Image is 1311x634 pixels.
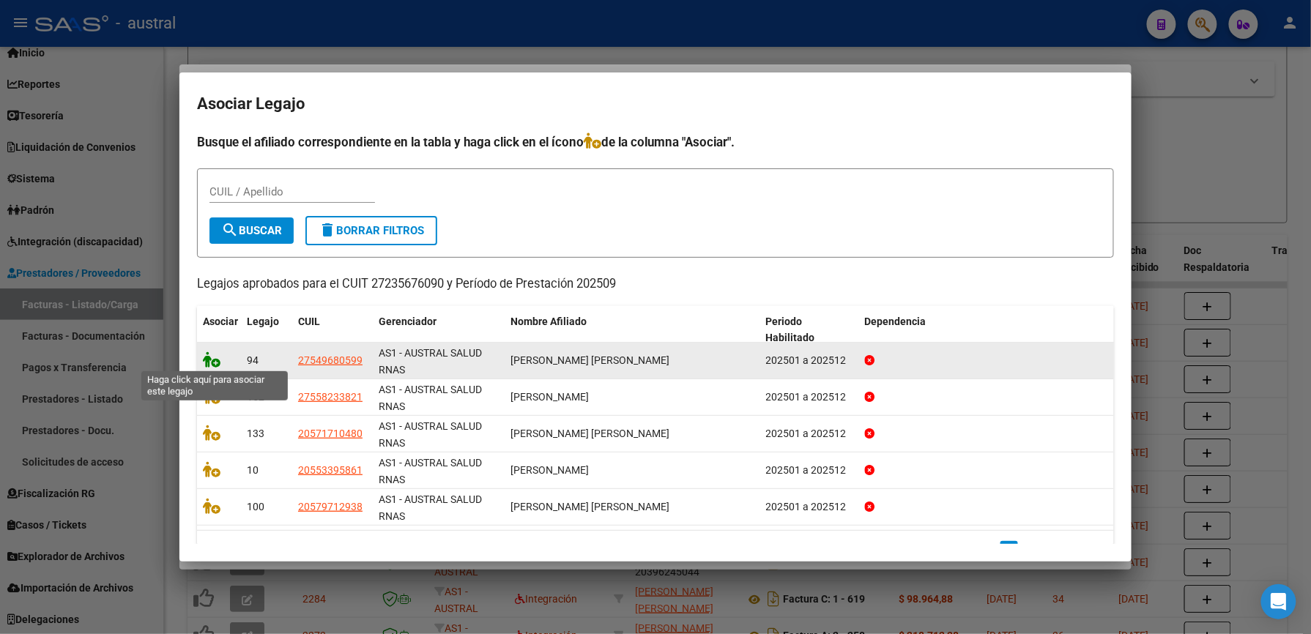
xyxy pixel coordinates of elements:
span: 152 [247,391,264,403]
li: page 1 [998,537,1020,562]
span: LABATE BRUNO FELIPE [510,464,589,476]
datatable-header-cell: Gerenciador [373,306,505,354]
span: Legajo [247,316,279,327]
div: 202501 a 202512 [766,499,853,515]
div: 202501 a 202512 [766,352,853,369]
datatable-header-cell: Legajo [241,306,292,354]
span: AS1 - AUSTRAL SALUD RNAS [379,420,482,449]
span: 94 [247,354,259,366]
li: page 2 [1020,537,1042,562]
span: Periodo Habilitado [766,316,815,344]
datatable-header-cell: Dependencia [859,306,1115,354]
div: 202501 a 202512 [766,462,853,479]
div: 202501 a 202512 [766,389,853,406]
a: go to first page [936,541,964,557]
button: Borrar Filtros [305,216,437,245]
span: 27549680599 [298,354,363,366]
span: 27558233821 [298,391,363,403]
span: Buscar [221,224,282,237]
span: Gerenciador [379,316,437,327]
span: CUIL [298,316,320,327]
span: 20571710480 [298,428,363,439]
span: Dependencia [865,316,926,327]
div: 10 registros [197,531,378,567]
mat-icon: delete [319,221,336,239]
a: 2 [1022,541,1040,557]
a: 1 [1000,541,1018,557]
datatable-header-cell: Asociar [197,306,241,354]
span: 10 [247,464,259,476]
p: Legajos aprobados para el CUIT 27235676090 y Período de Prestación 202509 [197,275,1114,294]
span: AS1 - AUSTRAL SALUD RNAS [379,347,482,376]
span: Asociar [203,316,238,327]
a: go to last page [1077,541,1104,557]
a: go to next page [1044,541,1072,557]
h2: Asociar Legajo [197,90,1114,118]
span: SOSA IAN BAUTISTA [510,428,669,439]
datatable-header-cell: CUIL [292,306,373,354]
span: MARECO LOLA ANTONELLA [510,391,589,403]
span: LLANES NATAN WERTEL [510,501,669,512]
span: 20553395861 [298,464,363,476]
a: go to previous page [968,541,996,557]
span: VILLARINO ZARATE ZOE MARTINA [510,354,669,366]
div: Open Intercom Messenger [1261,584,1296,619]
datatable-header-cell: Nombre Afiliado [505,306,760,354]
span: Borrar Filtros [319,224,424,237]
span: AS1 - AUSTRAL SALUD RNAS [379,493,482,522]
span: AS1 - AUSTRAL SALUD RNAS [379,457,482,485]
button: Buscar [209,217,294,244]
div: 202501 a 202512 [766,425,853,442]
mat-icon: search [221,221,239,239]
h4: Busque el afiliado correspondiente en la tabla y haga click en el ícono de la columna "Asociar". [197,133,1114,152]
span: 20579712938 [298,501,363,512]
span: 100 [247,501,264,512]
datatable-header-cell: Periodo Habilitado [760,306,859,354]
span: AS1 - AUSTRAL SALUD RNAS [379,384,482,412]
span: 133 [247,428,264,439]
span: Nombre Afiliado [510,316,587,327]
